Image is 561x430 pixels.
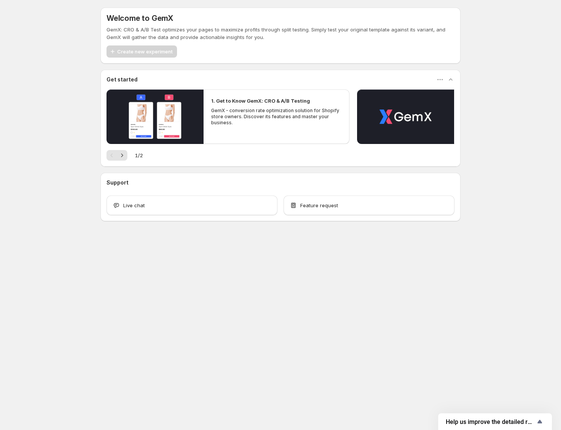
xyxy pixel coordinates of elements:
[107,179,128,186] h3: Support
[107,89,204,144] button: Play video
[117,150,127,161] button: Next
[446,418,535,425] span: Help us improve the detailed report for A/B campaigns
[357,89,454,144] button: Play video
[107,76,138,83] h3: Get started
[135,152,143,159] span: 1 / 2
[107,26,454,41] p: GemX: CRO & A/B Test optimizes your pages to maximize profits through split testing. Simply test ...
[446,417,544,426] button: Show survey - Help us improve the detailed report for A/B campaigns
[107,150,127,161] nav: Pagination
[211,108,342,126] p: GemX - conversion rate optimization solution for Shopify store owners. Discover its features and ...
[123,202,145,209] span: Live chat
[107,14,173,23] h5: Welcome to GemX
[300,202,338,209] span: Feature request
[211,97,310,105] h2: 1. Get to Know GemX: CRO & A/B Testing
